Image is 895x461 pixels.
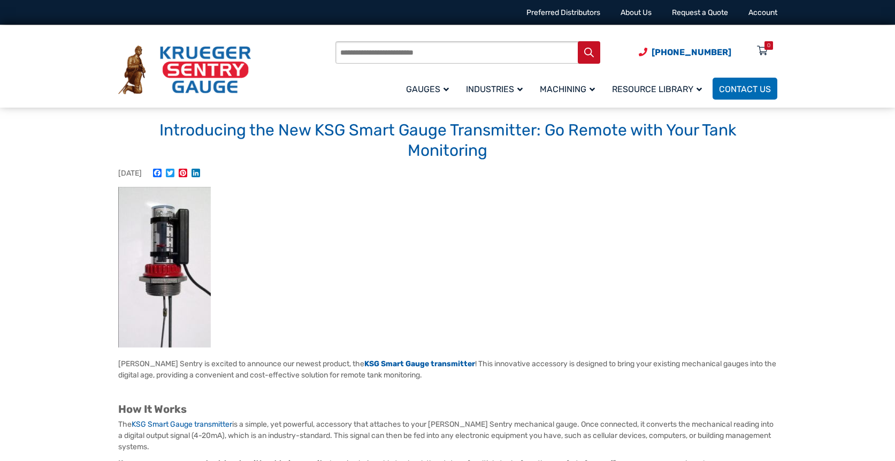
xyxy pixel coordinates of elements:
[540,84,595,94] span: Machining
[621,8,652,17] a: About Us
[606,76,713,101] a: Resource Library
[177,169,189,179] a: Pinterest
[189,169,202,179] a: LinkedIn
[118,358,777,381] p: [PERSON_NAME] Sentry is excited to announce our newest product, the
[400,76,460,101] a: Gauges
[118,169,142,178] span: [DATE]
[118,403,187,415] b: How It Works
[639,46,731,59] a: Phone Number (920) 434-8860
[767,41,770,50] div: 0
[713,78,777,100] a: Contact Us
[132,420,232,429] a: KSG Smart Gauge transmitter
[406,84,449,94] span: Gauges
[748,8,777,17] a: Account
[652,47,731,57] span: [PHONE_NUMBER]
[466,84,523,94] span: Industries
[533,76,606,101] a: Machining
[719,84,771,94] span: Contact Us
[118,419,777,452] p: The is a simple, yet powerful, accessory that attaches to your [PERSON_NAME] Sentry mechanical ga...
[151,169,164,179] a: Facebook
[118,187,211,347] img: Introducing the New KSG Smart Gauge Transmitter: Go Remote with Your Tank Monitoring
[612,84,702,94] span: Resource Library
[118,120,777,161] h1: Introducing the New KSG Smart Gauge Transmitter: Go Remote with Your Tank Monitoring
[364,359,475,368] a: KSG Smart Gauge transmitter
[460,76,533,101] a: Industries
[526,8,600,17] a: Preferred Distributors
[118,46,251,95] img: Krueger Sentry Gauge
[164,169,177,179] a: Twitter
[672,8,728,17] a: Request a Quote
